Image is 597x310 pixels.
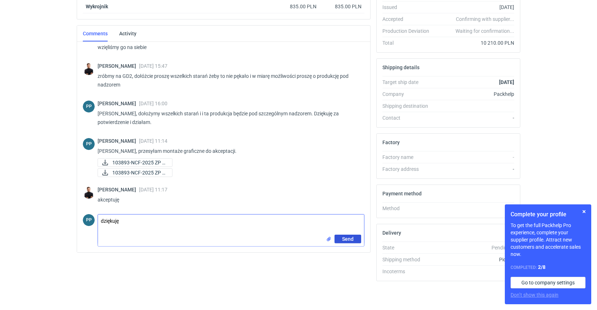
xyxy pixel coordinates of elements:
[435,268,514,275] div: -
[139,138,167,144] span: [DATE] 11:14
[83,101,95,112] div: Paweł Puch
[322,3,362,10] div: 835.00 PLN
[83,187,95,199] img: Tomasz Kubiak
[98,63,139,69] span: [PERSON_NAME]
[83,214,95,226] div: Paweł Puch
[98,109,359,127] p: [PERSON_NAME], dołożymy wszelkich starań i i ta produkcja będzie pod szczególnym nadzorem. Dzięku...
[435,114,514,121] div: -
[435,90,514,98] div: Packhelp
[286,3,317,10] div: 835.00 PLN
[119,26,136,41] a: Activity
[382,79,435,86] div: Target ship date
[342,236,354,242] span: Send
[112,169,166,177] span: 103893-NCF-2025 ZP 0...
[382,15,435,23] div: Accepted
[382,4,435,11] div: Issued
[83,138,95,150] div: Paweł Puch
[86,4,108,9] strong: Wykrojnik
[382,165,435,173] div: Factory address
[382,230,401,236] h2: Delivery
[382,65,419,70] h2: Shipping details
[382,256,435,263] div: Shipping method
[382,114,435,121] div: Contact
[98,72,359,89] p: zróbmy na GD2, dołóżcie proszę wszelkich starań żeby to nie pękało i w miarę możliwości proszę o ...
[382,268,435,275] div: Incoterms
[83,214,95,226] figcaption: PP
[98,138,139,144] span: [PERSON_NAME]
[98,101,139,106] span: [PERSON_NAME]
[83,26,108,41] a: Comments
[98,195,359,204] p: akceptuję
[98,168,172,177] a: 103893-NCF-2025 ZP 0...
[382,27,435,35] div: Production Deviation
[456,16,514,22] em: Confirming with supplier...
[511,277,585,288] a: Go to company settings
[335,235,361,243] button: Send
[112,159,166,167] span: 103893-NCF-2025 ZP 0...
[98,34,359,52] p: spróbuję załatwić dopłatę od klienta ale temat prawdopodobnie upadnie, odmówił dopłaty za transpo...
[139,101,167,106] span: [DATE] 16:00
[435,4,514,11] div: [DATE]
[382,39,435,46] div: Total
[435,256,514,263] div: Pickup
[435,165,514,173] div: -
[491,245,514,251] em: Pending...
[435,205,514,212] div: -
[382,102,435,110] div: Shipping destination
[511,222,585,258] p: To get the full Packhelp Pro experience, complete your supplier profile. Attract new customers an...
[382,205,435,212] div: Method
[83,63,95,75] img: Tomasz Kubiak
[83,101,95,112] figcaption: PP
[435,154,514,161] div: -
[511,291,558,298] button: Don’t show this again
[382,191,422,196] h2: Payment method
[382,154,435,161] div: Factory name
[382,244,435,251] div: State
[98,214,364,235] textarea: dziękuję
[580,207,588,216] button: Skip for now
[83,138,95,150] figcaption: PP
[98,187,139,192] span: [PERSON_NAME]
[538,264,546,270] strong: 2 / 8
[435,39,514,46] div: 10 210.00 PLN
[455,27,514,35] em: Waiting for confirmation...
[98,147,359,155] p: [PERSON_NAME], przesyłam montaże graficzne do akceptacji.
[98,168,170,177] div: 103893-NCF-2025 ZP 0685 ZZ 1567-M2-A.PDF
[511,210,585,219] h1: Complete your profile
[98,158,170,167] div: 103893-NCF-2025 ZP 0685 ZZ 1567-M1-A.PDF
[139,63,167,69] span: [DATE] 15:47
[382,139,400,145] h2: Factory
[98,158,172,167] a: 103893-NCF-2025 ZP 0...
[382,90,435,98] div: Company
[499,79,514,85] strong: [DATE]
[139,187,167,192] span: [DATE] 11:17
[511,263,585,271] div: Completed:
